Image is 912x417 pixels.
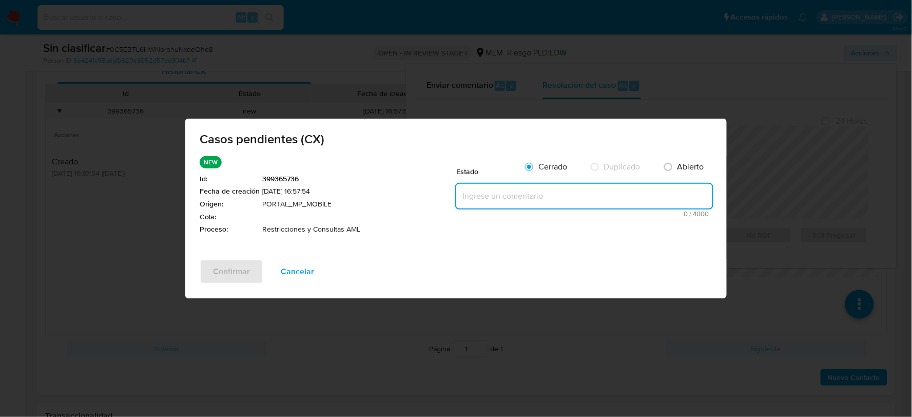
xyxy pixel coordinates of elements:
span: PORTAL_MP_MOBILE [262,199,456,210]
span: Cola : [200,212,260,222]
span: Casos pendientes (CX) [200,133,712,145]
span: Cancelar [281,260,314,283]
span: [DATE] 16:57:54 [262,186,456,197]
span: Origen : [200,199,260,210]
span: Abierto [677,161,704,173]
span: 399365736 [262,174,456,184]
span: Id : [200,174,260,184]
span: Proceso : [200,224,260,235]
span: Máximo 4000 caracteres [459,211,709,217]
span: Cerrado [538,161,567,173]
p: NEW [200,156,222,168]
span: Fecha de creación [200,186,260,197]
button: Cancelar [267,259,327,284]
span: Restricciones y Consultas AML [262,224,456,235]
div: Estado [456,156,518,182]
